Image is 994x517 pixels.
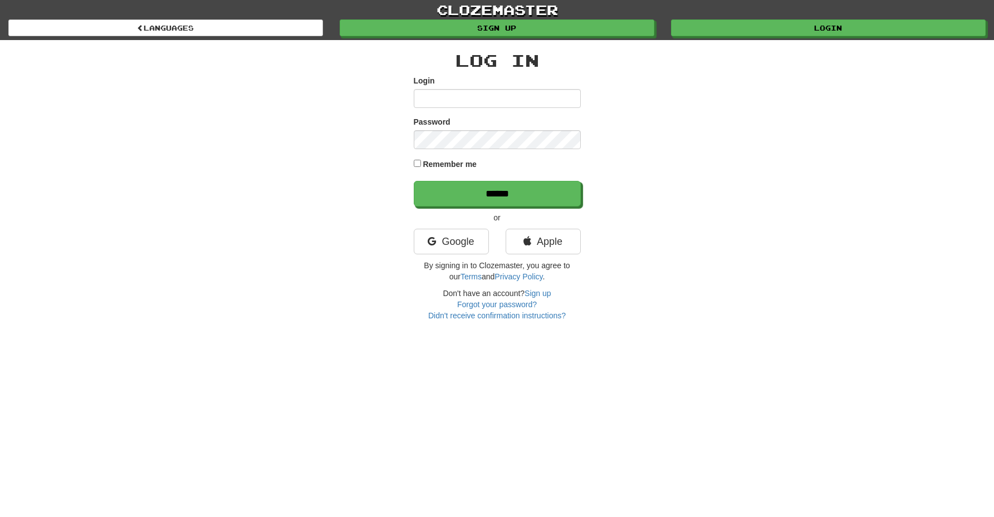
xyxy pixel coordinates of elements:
a: Apple [506,229,581,254]
a: Terms [461,272,482,281]
a: Languages [8,19,323,36]
a: Didn't receive confirmation instructions? [428,311,566,320]
a: Privacy Policy [494,272,542,281]
a: Google [414,229,489,254]
h2: Log In [414,51,581,70]
label: Login [414,75,435,86]
a: Sign up [525,289,551,298]
div: Don't have an account? [414,288,581,321]
p: By signing in to Clozemaster, you agree to our and . [414,260,581,282]
label: Remember me [423,159,477,170]
a: Sign up [340,19,654,36]
p: or [414,212,581,223]
label: Password [414,116,451,127]
a: Login [671,19,986,36]
a: Forgot your password? [457,300,537,309]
